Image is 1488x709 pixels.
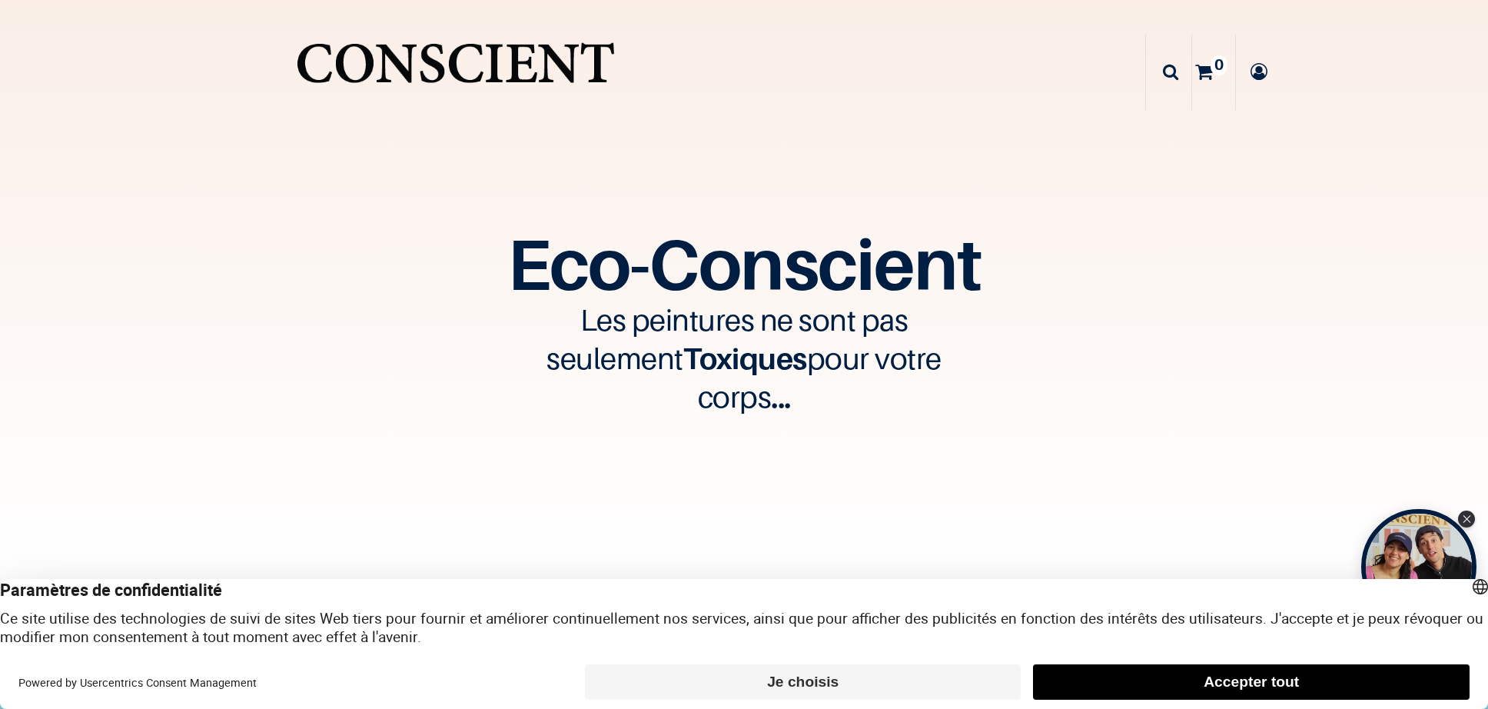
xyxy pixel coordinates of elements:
[1192,35,1235,109] a: 0
[1361,509,1476,624] div: Open Tolstoy
[1361,509,1476,624] div: Open Tolstoy widget
[1458,511,1475,528] div: Close Tolstoy widget
[218,235,1270,292] h1: Eco-Conscient
[1211,55,1227,75] sup: 0
[771,379,791,414] span: ...
[683,341,807,376] span: Toxiques
[513,301,975,416] h3: Les peintures ne sont pas seulement pour votre corps
[292,31,619,114] a: Logo of Conscient
[292,31,619,114] img: Conscient
[1361,509,1476,624] div: Tolstoy bubble widget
